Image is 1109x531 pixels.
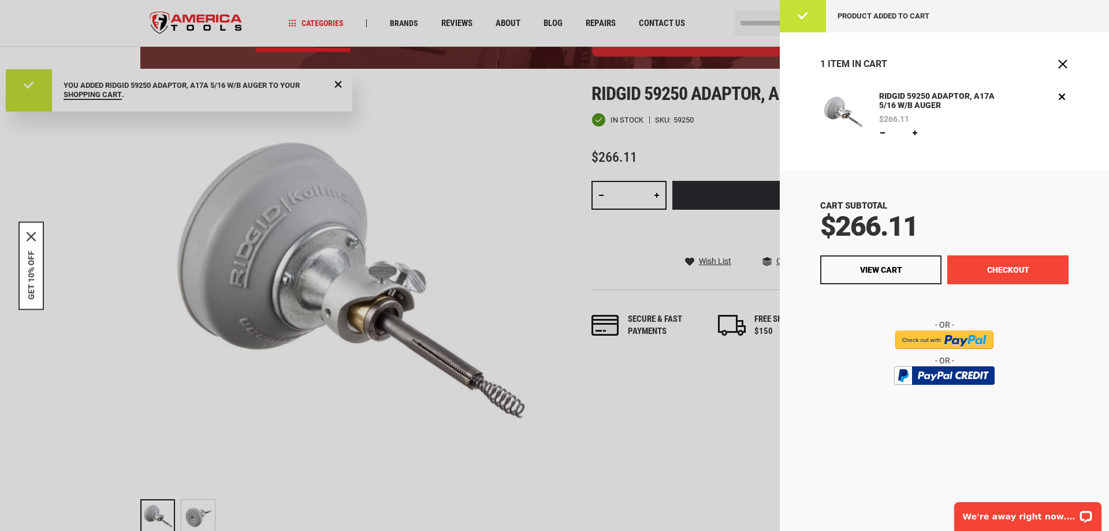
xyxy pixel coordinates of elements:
svg: close icon [27,232,36,241]
button: Checkout [947,255,1069,284]
span: $266.11 [879,115,909,123]
span: Cart Subtotal [820,200,887,211]
button: Close [1057,58,1069,70]
a: RIDGID 59250 ADAPTOR, A17A 5/16 W/B AUGER [820,90,865,139]
a: View Cart [820,255,941,284]
span: Item in Cart [828,58,887,69]
iframe: LiveChat chat widget [947,495,1109,531]
span: 1 [820,58,825,69]
button: Close [27,232,36,241]
span: View Cart [860,265,902,274]
button: GET 10% OFF [27,250,36,299]
a: RIDGID 59250 ADAPTOR, A17A 5/16 W/B AUGER [876,90,1009,112]
span: $266.11 [820,210,918,243]
span: Product added to cart [838,12,929,20]
img: RIDGID 59250 ADAPTOR, A17A 5/16 W/B AUGER [820,90,865,135]
img: btn_bml_text.png [901,388,988,400]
